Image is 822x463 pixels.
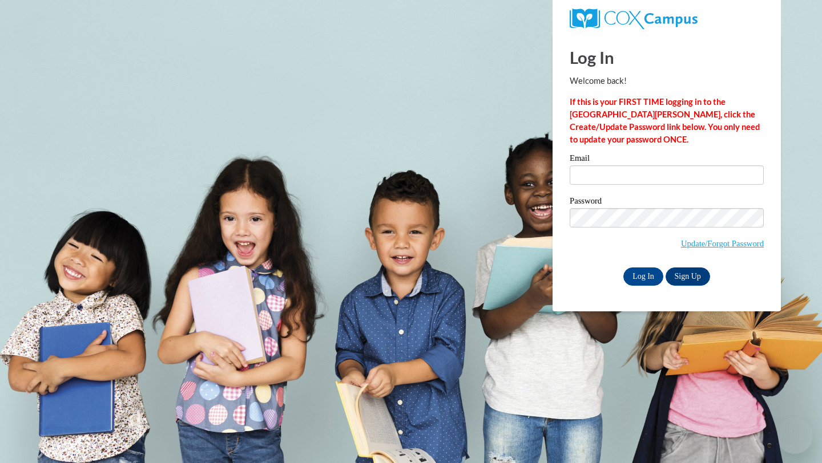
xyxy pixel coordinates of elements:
iframe: Button to launch messaging window [776,417,813,454]
a: Sign Up [666,267,710,286]
label: Email [570,154,764,165]
strong: If this is your FIRST TIME logging in to the [GEOGRAPHIC_DATA][PERSON_NAME], click the Create/Upd... [570,97,760,144]
label: Password [570,197,764,208]
a: COX Campus [570,9,764,29]
a: Update/Forgot Password [681,239,764,248]
h1: Log In [570,46,764,69]
input: Log In [623,267,663,286]
img: COX Campus [570,9,698,29]
p: Welcome back! [570,75,764,87]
